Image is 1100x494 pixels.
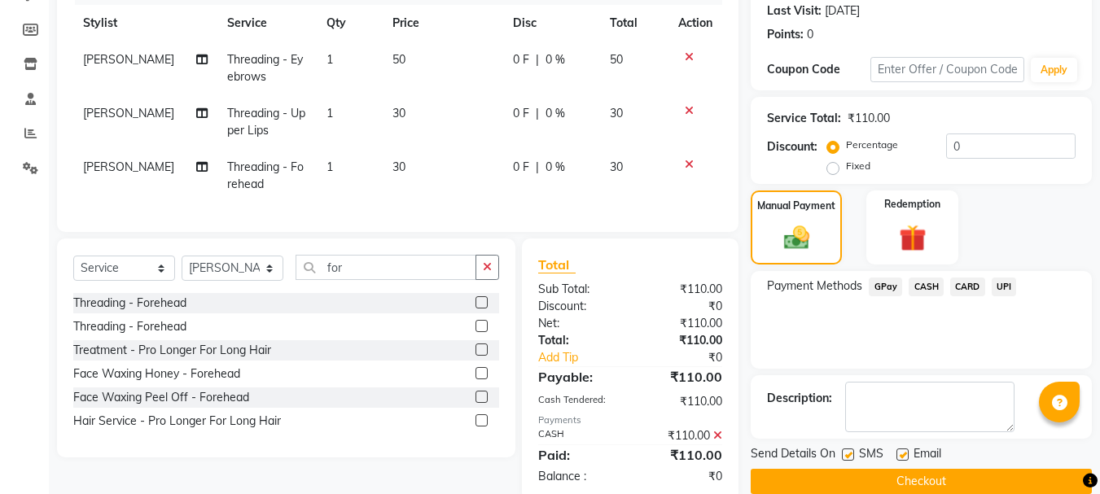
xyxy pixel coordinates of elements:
div: CASH [526,427,630,444]
div: Treatment - Pro Longer For Long Hair [73,342,271,359]
span: Threading - Upper Lips [227,106,305,138]
span: 0 % [546,159,565,176]
span: 0 F [513,105,529,122]
div: ₹0 [648,349,735,366]
div: Last Visit: [767,2,822,20]
div: 0 [807,26,813,43]
th: Qty [317,5,383,42]
span: 0 F [513,159,529,176]
div: ₹110.00 [630,281,734,298]
button: Apply [1031,58,1077,82]
span: | [536,105,539,122]
span: 1 [326,160,333,174]
div: Points: [767,26,804,43]
span: 50 [392,52,405,67]
span: | [536,159,539,176]
div: ₹110.00 [630,315,734,332]
div: ₹110.00 [630,427,734,444]
input: Search or Scan [296,255,476,280]
span: Payment Methods [767,278,862,295]
div: Balance : [526,468,630,485]
span: SMS [859,445,883,466]
div: Discount: [526,298,630,315]
div: Payments [538,413,722,427]
div: Net: [526,315,630,332]
span: CARD [950,278,985,296]
span: 0 % [546,51,565,68]
div: Paid: [526,445,630,465]
div: Sub Total: [526,281,630,298]
th: Action [668,5,722,42]
span: 1 [326,52,333,67]
div: ₹110.00 [630,445,734,465]
span: 30 [392,106,405,120]
div: Face Waxing Honey - Forehead [73,365,240,383]
span: [PERSON_NAME] [83,160,174,174]
label: Manual Payment [757,199,835,213]
span: 1 [326,106,333,120]
div: Cash Tendered: [526,393,630,410]
label: Redemption [884,197,940,212]
th: Total [600,5,669,42]
img: _gift.svg [891,221,935,255]
span: 50 [610,52,623,67]
span: UPI [992,278,1017,296]
th: Price [383,5,503,42]
div: Payable: [526,367,630,387]
span: | [536,51,539,68]
label: Fixed [846,159,870,173]
span: 0 % [546,105,565,122]
div: Face Waxing Peel Off - Forehead [73,389,249,406]
div: ₹0 [630,298,734,315]
span: Total [538,256,576,273]
div: Hair Service - Pro Longer For Long Hair [73,413,281,430]
span: CASH [909,278,944,296]
div: ₹110.00 [630,332,734,349]
div: Threading - Forehead [73,318,186,335]
th: Stylist [73,5,217,42]
span: [PERSON_NAME] [83,106,174,120]
button: Checkout [751,469,1092,494]
span: 0 F [513,51,529,68]
div: ₹110.00 [630,367,734,387]
div: Service Total: [767,110,841,127]
span: Send Details On [751,445,835,466]
th: Service [217,5,317,42]
div: Coupon Code [767,61,870,78]
span: Threading - Forehead [227,160,304,191]
div: [DATE] [825,2,860,20]
span: 30 [610,160,623,174]
span: 30 [610,106,623,120]
span: Threading - Eyebrows [227,52,303,84]
span: 30 [392,160,405,174]
input: Enter Offer / Coupon Code [870,57,1024,82]
span: [PERSON_NAME] [83,52,174,67]
div: ₹0 [630,468,734,485]
div: ₹110.00 [848,110,890,127]
label: Percentage [846,138,898,152]
div: Description: [767,390,832,407]
img: _cash.svg [776,223,817,252]
a: Add Tip [526,349,647,366]
div: Threading - Forehead [73,295,186,312]
span: GPay [869,278,902,296]
div: Total: [526,332,630,349]
div: Discount: [767,138,817,155]
span: Email [914,445,941,466]
th: Disc [503,5,600,42]
div: ₹110.00 [630,393,734,410]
